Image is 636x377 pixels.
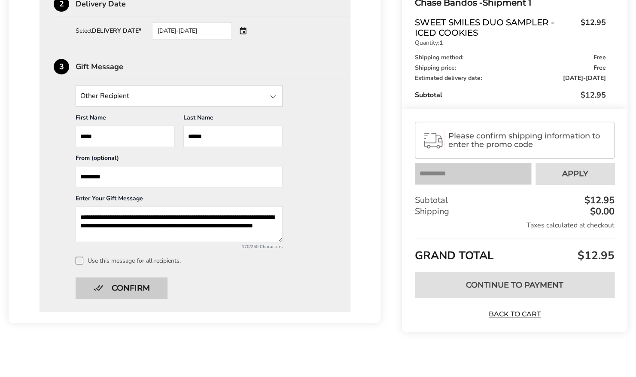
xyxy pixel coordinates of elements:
[415,65,606,71] div: Shipping price:
[76,28,141,34] div: Select
[439,39,443,47] strong: 1
[581,90,606,100] span: $12.95
[76,154,283,166] div: From (optional)
[76,244,283,250] div: 170/250 Characters
[76,194,283,206] div: Enter Your Gift Message
[152,22,232,40] div: [DATE]-[DATE]
[485,309,545,319] a: Back to Cart
[76,113,175,126] div: First Name
[593,65,606,71] span: Free
[415,75,606,81] div: Estimated delivery date:
[183,126,283,147] input: Last Name
[586,74,606,82] span: [DATE]
[54,59,69,74] div: 3
[415,206,615,217] div: Shipping
[582,196,615,205] div: $12.95
[448,132,607,149] span: Please confirm shipping information to enter the promo code
[76,126,175,147] input: First Name
[575,248,615,263] span: $12.95
[415,90,606,100] div: Subtotal
[183,113,283,126] div: Last Name
[576,17,606,36] span: $12.95
[536,163,615,184] button: Apply
[76,166,283,187] input: From
[415,55,606,61] div: Shipping method:
[76,277,167,299] button: Confirm button
[588,207,615,216] div: $0.00
[562,170,588,178] span: Apply
[76,206,283,242] textarea: Add a message
[415,272,615,297] button: Continue to Payment
[563,74,583,82] span: [DATE]
[415,17,606,38] a: Sweet Smiles Duo Sampler - Iced Cookies$12.95
[415,221,615,230] div: Taxes calculated at checkout
[92,27,141,35] strong: DELIVERY DATE*
[76,63,350,70] div: Gift Message
[563,75,606,81] span: -
[415,17,576,38] span: Sweet Smiles Duo Sampler - Iced Cookies
[76,257,336,264] label: Use this message for all recipients.
[593,55,606,61] span: Free
[76,85,283,107] input: State
[415,40,606,46] p: Quantity:
[415,195,615,206] div: Subtotal
[415,238,615,266] div: GRAND TOTAL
